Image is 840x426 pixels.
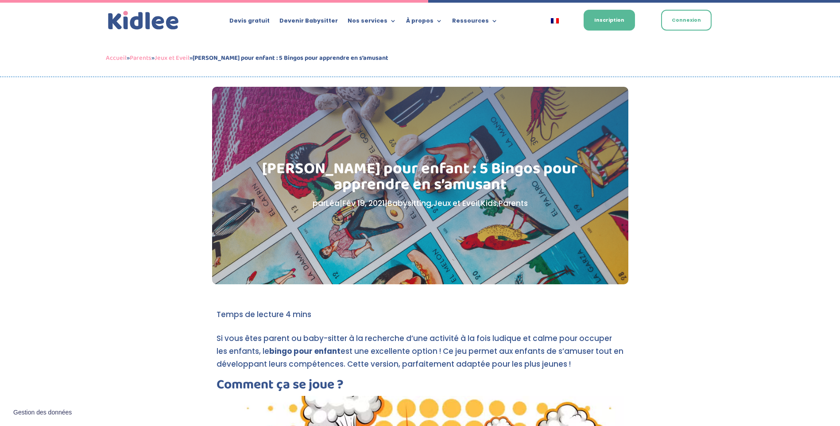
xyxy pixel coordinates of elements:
[387,198,431,209] a: Babysitting
[269,346,341,356] strong: bingo pour enfant
[326,198,340,209] a: Léa
[499,198,528,209] a: Parents
[433,198,479,209] a: Jeux et Eveil
[217,332,624,378] p: Si vous êtes parent ou baby-sitter à la recherche d’une activité à la fois ludique et calme pour ...
[256,161,584,197] h1: [PERSON_NAME] pour enfant : 5 Bingos pour apprendre en s’amusant
[256,197,584,210] p: par | | , , ,
[13,409,72,417] span: Gestion des données
[217,378,624,396] h2: Comment ça se joue ?
[8,403,77,422] button: Gestion des données
[342,198,385,209] span: Fév 19, 2021
[481,198,497,209] a: Kids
